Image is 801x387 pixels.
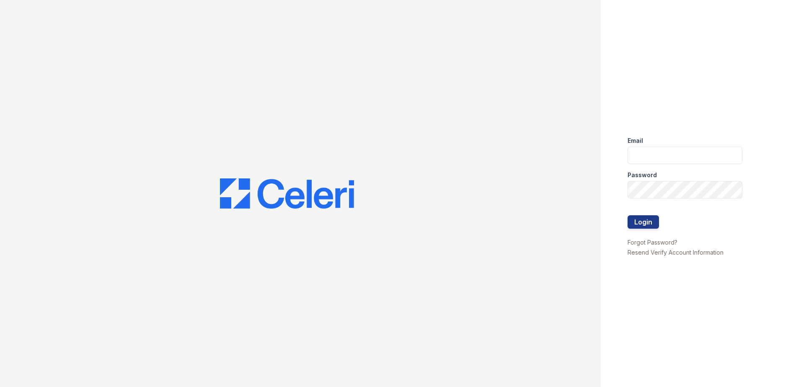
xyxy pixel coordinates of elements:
[628,239,677,246] a: Forgot Password?
[628,249,723,256] a: Resend Verify Account Information
[628,215,659,229] button: Login
[628,171,657,179] label: Password
[220,178,354,209] img: CE_Logo_Blue-a8612792a0a2168367f1c8372b55b34899dd931a85d93a1a3d3e32e68fde9ad4.png
[628,137,643,145] label: Email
